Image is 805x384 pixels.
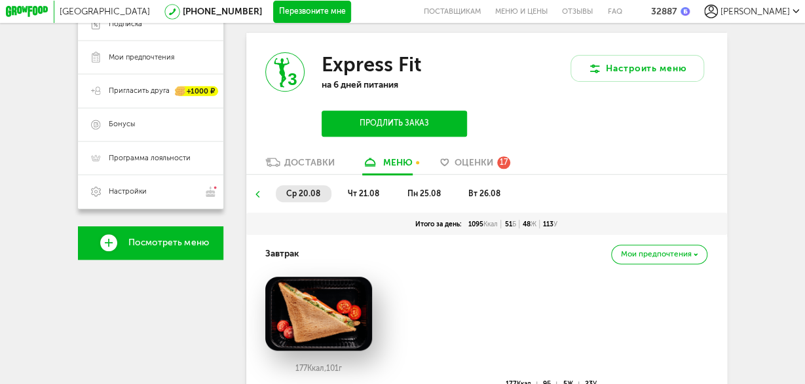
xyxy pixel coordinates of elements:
a: меню [357,156,419,174]
div: 48 [519,220,540,229]
h3: Express Fit [322,52,421,77]
a: Доставки [260,156,340,174]
span: Программа лояльности [109,153,191,163]
a: Посмотреть меню [78,226,223,260]
div: Итого за день: [412,220,465,229]
div: +1000 ₽ [176,86,218,96]
a: Оценки 17 [435,156,515,174]
a: Бонусы [78,108,223,141]
span: Ккал [483,220,498,228]
button: Продлить заказ [322,111,467,137]
a: Подписка [78,7,223,41]
span: Оценки [455,157,493,168]
a: Настройки [78,175,223,209]
button: Настроить меню [571,55,705,82]
a: [PHONE_NUMBER] [183,6,262,17]
span: вт 26.08 [468,189,500,198]
span: Подписка [109,19,142,29]
a: Программа лояльности [78,141,223,175]
div: 17 [497,156,510,169]
span: У [553,220,557,228]
div: 32887 [651,6,677,17]
span: Б [512,220,516,228]
p: на 6 дней питания [322,79,467,90]
span: Мои предпочтения [109,52,174,62]
span: ср 20.08 [286,189,320,198]
img: big_Z2RYrDDBSGZ6hzBP.png [265,277,371,351]
a: Мои предпочтения [78,41,223,74]
span: Мои предпочтения [620,251,691,258]
a: Пригласить друга +1000 ₽ [78,74,223,107]
span: пн 25.08 [407,189,441,198]
span: чт 21.08 [348,189,379,198]
div: меню [383,157,413,168]
span: Посмотреть меню [128,237,208,247]
span: Ж [531,220,536,228]
div: 177 101 [265,364,371,374]
button: Перезвоните мне [273,1,351,23]
span: Настройки [109,186,147,196]
span: Пригласить друга [109,86,170,96]
span: г [339,364,342,373]
img: bonus_b.cdccf46.png [681,7,690,16]
h4: Завтрак [265,243,299,265]
div: Доставки [284,157,334,168]
span: Ккал, [307,364,326,373]
div: 113 [540,220,561,229]
span: [PERSON_NAME] [721,6,790,17]
div: 1095 [465,220,501,229]
span: [GEOGRAPHIC_DATA] [60,6,150,17]
span: Бонусы [109,119,135,129]
div: 51 [501,220,519,229]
